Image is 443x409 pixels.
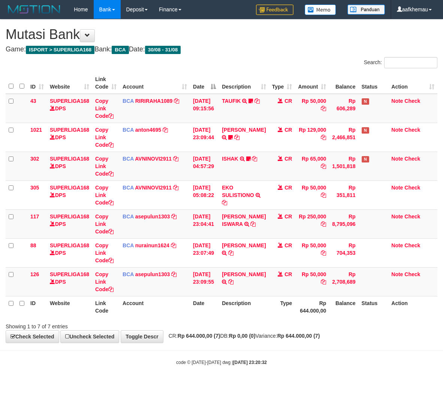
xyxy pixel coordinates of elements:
th: Type: activate to sort column ascending [269,72,295,94]
td: Rp 129,000 [295,123,329,152]
th: Balance [329,296,358,317]
a: Copy Rp 50,000 to clipboard [321,279,326,285]
span: 30/08 - 31/08 [145,46,181,54]
a: Check [404,242,420,248]
th: Description [219,296,269,317]
td: DPS [47,209,92,238]
a: Copy asepulun1303 to clipboard [171,271,177,277]
td: Rp 351,811 [329,180,358,209]
span: 305 [30,185,39,191]
a: RIRIRAHA1089 [135,98,173,104]
a: Note [391,156,403,162]
th: Balance [329,72,358,94]
td: DPS [47,180,92,209]
span: 43 [30,98,36,104]
a: Copy Link Code [95,271,114,292]
a: Copy AVNINOVI2911 to clipboard [173,185,178,191]
th: Account: activate to sort column ascending [120,72,190,94]
th: Status [359,296,389,317]
img: panduan.png [347,5,385,15]
a: Copy Rp 65,000 to clipboard [321,163,326,169]
a: Toggle Descr [121,330,163,343]
a: SUPERLIGA168 [50,185,89,191]
a: nurainun1624 [135,242,169,248]
a: Copy Link Code [95,127,114,148]
span: CR [284,242,292,248]
a: SUPERLIGA168 [50,127,89,133]
a: Copy ISHAK to clipboard [252,156,257,162]
a: Copy Rp 250,000 to clipboard [321,221,326,227]
a: Copy EKO SULISTIONO to clipboard [222,200,227,206]
span: BCA [123,185,134,191]
th: ID [27,296,47,317]
a: Uncheck Selected [60,330,119,343]
th: Date: activate to sort column descending [190,72,219,94]
td: Rp 50,000 [295,238,329,267]
a: Note [391,185,403,191]
td: Rp 1,501,818 [329,152,358,180]
th: Amount: activate to sort column ascending [295,72,329,94]
td: [DATE] 23:09:55 [190,267,219,296]
a: Note [391,271,403,277]
img: Feedback.jpg [256,5,293,15]
a: Copy SRI BASUKI to clipboard [234,134,239,140]
a: Note [391,214,403,220]
td: [DATE] 04:57:29 [190,152,219,180]
img: MOTION_logo.png [6,4,63,15]
strong: Rp 644.000,00 (7) [178,333,220,339]
div: Showing 1 to 7 of 7 entries [6,320,179,330]
a: Copy RIRIRAHA1089 to clipboard [174,98,179,104]
td: [DATE] 23:07:49 [190,238,219,267]
th: Action: activate to sort column ascending [388,72,437,94]
a: Check Selected [6,330,59,343]
strong: [DATE] 23:20:32 [233,360,267,365]
label: Search: [364,57,437,68]
th: Website [47,296,92,317]
a: asepulun1303 [135,214,170,220]
span: CR [284,98,292,104]
a: [PERSON_NAME] [222,271,266,277]
a: Note [391,127,403,133]
td: DPS [47,94,92,123]
h1: Mutasi Bank [6,27,437,42]
td: DPS [47,267,92,296]
a: asepulun1303 [135,271,170,277]
a: Note [391,98,403,104]
td: [DATE] 09:15:56 [190,94,219,123]
a: Copy Link Code [95,214,114,235]
a: ISHAK [222,156,238,162]
td: Rp 65,000 [295,152,329,180]
a: Copy AVNINOVI2911 to clipboard [173,156,178,162]
th: Date [190,296,219,317]
th: ID: activate to sort column ascending [27,72,47,94]
a: AVNINOVI2911 [135,156,172,162]
td: Rp 50,000 [295,94,329,123]
td: Rp 250,000 [295,209,329,238]
span: CR: DB: Variance: [165,333,320,339]
span: CR [284,214,292,220]
td: Rp 704,353 [329,238,358,267]
span: BCA [123,127,134,133]
span: BCA [123,242,134,248]
span: CR [284,156,292,162]
span: BCA [123,271,134,277]
a: Check [404,214,420,220]
a: Copy anton4695 to clipboard [163,127,168,133]
span: 126 [30,271,39,277]
span: Has Note [362,98,369,105]
a: SUPERLIGA168 [50,98,89,104]
a: SUPERLIGA168 [50,242,89,248]
td: Rp 50,000 [295,267,329,296]
a: AVNINOVI2911 [135,185,172,191]
small: code © [DATE]-[DATE] dwg | [176,360,267,365]
input: Search: [384,57,437,68]
span: CR [284,127,292,133]
td: [DATE] 23:04:41 [190,209,219,238]
span: BCA [112,46,129,54]
td: [DATE] 05:08:22 [190,180,219,209]
span: 88 [30,242,36,248]
td: [DATE] 23:09:44 [190,123,219,152]
span: 117 [30,214,39,220]
a: [PERSON_NAME] ISWARA [222,214,266,227]
th: Website: activate to sort column ascending [47,72,92,94]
